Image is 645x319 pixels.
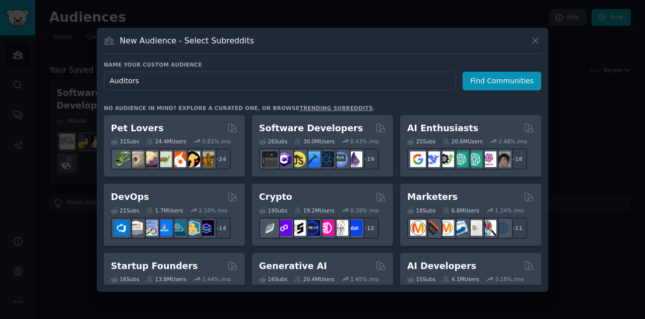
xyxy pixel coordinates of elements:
div: 19.2M Users [294,207,334,214]
img: ethstaker [290,220,306,236]
img: reactnative [318,151,334,167]
img: software [262,151,278,167]
div: 24.4M Users [146,138,186,145]
img: Docker_DevOps [142,220,158,236]
div: 0.81 % /mo [202,138,231,145]
div: + 14 [210,218,231,239]
img: web3 [304,220,320,236]
div: 2.10 % /mo [199,207,228,214]
img: leopardgeckos [142,151,158,167]
img: content_marketing [410,220,426,236]
div: 3.18 % /mo [495,276,524,283]
div: + 11 [506,218,527,239]
div: 15 Sub s [407,276,435,283]
h2: Marketers [407,191,458,203]
h2: AI Developers [407,260,476,273]
div: 1.44 % /mo [202,276,231,283]
div: 6.6M Users [442,207,479,214]
div: 21 Sub s [111,207,139,214]
div: 2.48 % /mo [498,138,527,145]
img: iOSProgramming [304,151,320,167]
img: turtle [156,151,172,167]
img: Emailmarketing [453,220,468,236]
img: platformengineering [170,220,186,236]
div: 30.0M Users [294,138,334,145]
img: googleads [467,220,482,236]
img: MarketingResearch [481,220,496,236]
div: 13.8M Users [146,276,186,283]
h2: Pet Lovers [111,122,164,135]
img: ethfinance [262,220,278,236]
img: ArtificalIntelligence [495,151,510,167]
h2: Startup Founders [111,260,198,273]
div: No audience in mind? Explore a curated one, or browse . [104,104,375,112]
div: 18 Sub s [407,207,435,214]
img: CryptoNews [333,220,348,236]
img: azuredevops [114,220,130,236]
img: dogbreed [199,151,214,167]
div: 26 Sub s [259,138,287,145]
div: 0.43 % /mo [350,138,379,145]
h2: AI Enthusiasts [407,122,478,135]
h2: Software Developers [259,122,363,135]
div: 1.24 % /mo [495,207,524,214]
div: 16 Sub s [111,276,139,283]
img: AskMarketing [438,220,454,236]
img: OnlineMarketing [495,220,510,236]
h3: New Audience - Select Subreddits [120,35,254,46]
img: csharp [276,151,292,167]
img: aws_cdk [184,220,200,236]
img: bigseo [424,220,440,236]
img: herpetology [114,151,130,167]
img: DevOpsLinks [156,220,172,236]
img: AskComputerScience [333,151,348,167]
div: 1.7M Users [146,207,183,214]
div: + 12 [358,218,379,239]
img: ballpython [128,151,144,167]
div: 4.1M Users [442,276,479,283]
img: PetAdvice [184,151,200,167]
div: + 19 [358,148,379,170]
a: trending subreddits [299,105,372,111]
img: chatgpt_prompts_ [467,151,482,167]
div: 1.45 % /mo [350,276,379,283]
div: 19 Sub s [259,207,287,214]
h2: DevOps [111,191,149,203]
img: PlatformEngineers [199,220,214,236]
input: Pick a short name, like "Digital Marketers" or "Movie-Goers" [104,72,456,90]
div: 16 Sub s [259,276,287,283]
img: defiblockchain [318,220,334,236]
h2: Generative AI [259,260,327,273]
button: Find Communities [463,72,541,90]
img: chatgpt_promptDesign [453,151,468,167]
img: defi_ [347,220,362,236]
img: elixir [347,151,362,167]
img: 0xPolygon [276,220,292,236]
img: learnjavascript [290,151,306,167]
img: AItoolsCatalog [438,151,454,167]
h2: Crypto [259,191,292,203]
img: cockatiel [170,151,186,167]
div: + 24 [210,148,231,170]
img: OpenAIDev [481,151,496,167]
div: 20.4M Users [294,276,334,283]
div: 31 Sub s [111,138,139,145]
h3: Name your custom audience [104,61,541,68]
div: 0.39 % /mo [350,207,379,214]
div: 20.6M Users [442,138,482,145]
img: DeepSeek [424,151,440,167]
img: GoogleGeminiAI [410,151,426,167]
div: 25 Sub s [407,138,435,145]
div: + 18 [506,148,527,170]
img: AWS_Certified_Experts [128,220,144,236]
